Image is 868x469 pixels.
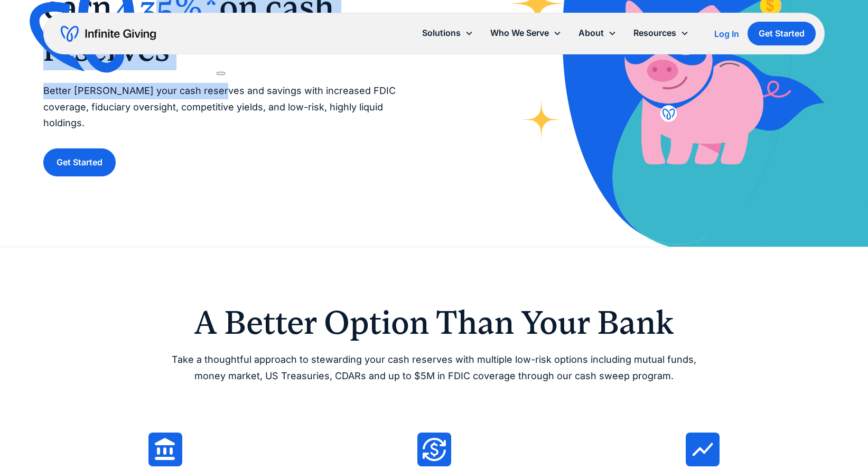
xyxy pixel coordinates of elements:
[748,22,816,45] a: Get Started
[714,30,739,38] div: Log In
[570,22,625,44] div: About
[578,26,604,40] div: About
[61,25,156,42] a: home
[482,22,570,44] div: Who We Serve
[43,148,116,176] a: Get Started
[490,26,549,40] div: Who We Serve
[43,83,413,132] p: Better [PERSON_NAME] your cash reserves and savings with increased FDIC coverage, fiduciary overs...
[414,22,482,44] div: Solutions
[164,352,705,384] p: Take a thoughtful approach to stewarding your cash reserves with multiple low-risk options includ...
[422,26,461,40] div: Solutions
[714,27,739,40] a: Log In
[164,306,705,339] h2: A Better Option Than Your Bank
[625,22,697,44] div: Resources
[633,26,676,40] div: Resources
